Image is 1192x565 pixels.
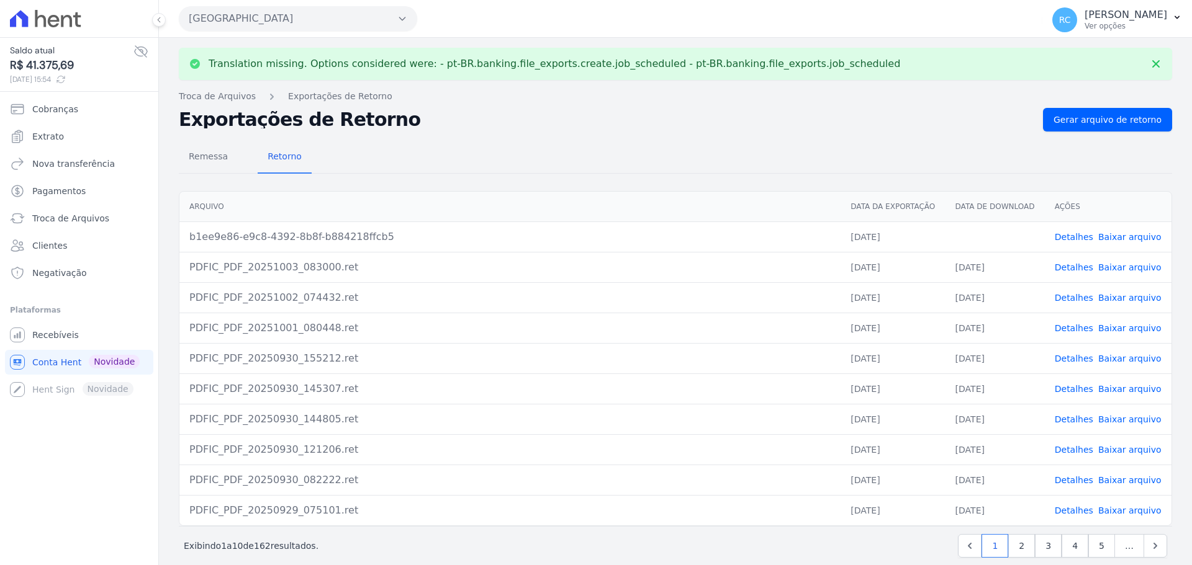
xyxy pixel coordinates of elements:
a: Baixar arquivo [1098,445,1162,455]
a: Baixar arquivo [1098,262,1162,272]
th: Data da Exportação [841,192,945,222]
nav: Breadcrumb [179,90,1172,103]
a: Nova transferência [5,151,153,176]
div: PDFIC_PDF_20250930_145307.ret [189,381,831,396]
td: [DATE] [841,313,945,343]
td: [DATE] [946,465,1045,495]
span: Extrato [32,130,64,143]
td: [DATE] [946,373,1045,404]
p: Ver opções [1085,21,1167,31]
span: Recebíveis [32,329,79,341]
a: 3 [1035,534,1062,558]
td: [DATE] [841,282,945,313]
td: [DATE] [946,495,1045,525]
td: [DATE] [946,434,1045,465]
a: Baixar arquivo [1098,354,1162,363]
div: b1ee9e86-e9c8-4392-8b8f-b884218ffcb5 [189,229,831,244]
a: Baixar arquivo [1098,475,1162,485]
span: Conta Hent [32,356,81,368]
a: Detalhes [1055,384,1093,394]
div: PDFIC_PDF_20250930_121206.ret [189,442,831,457]
td: [DATE] [946,404,1045,434]
button: RC [PERSON_NAME] Ver opções [1042,2,1192,37]
a: Baixar arquivo [1098,293,1162,303]
span: Clientes [32,239,67,252]
a: Detalhes [1055,354,1093,363]
p: Exibindo a de resultados. [184,540,318,552]
h2: Exportações de Retorno [179,111,1033,128]
span: … [1114,534,1144,558]
a: Gerar arquivo de retorno [1043,108,1172,131]
a: Baixar arquivo [1098,232,1162,242]
p: Translation missing. Options considered were: - pt-BR.banking.file_exports.create.job_scheduled -... [209,58,900,70]
a: Recebíveis [5,323,153,347]
div: Plataformas [10,303,148,318]
td: [DATE] [946,282,1045,313]
a: Baixar arquivo [1098,323,1162,333]
span: Cobranças [32,103,78,115]
a: Previous [958,534,982,558]
a: Extrato [5,124,153,149]
span: Troca de Arquivos [32,212,109,225]
a: Cobranças [5,97,153,122]
div: PDFIC_PDF_20251002_074432.ret [189,290,831,305]
span: Saldo atual [10,44,133,57]
td: [DATE] [841,404,945,434]
span: Gerar arquivo de retorno [1054,113,1162,126]
span: Remessa [181,144,235,169]
a: Clientes [5,233,153,258]
span: 1 [221,541,227,551]
td: [DATE] [946,343,1045,373]
a: Baixar arquivo [1098,384,1162,394]
div: PDFIC_PDF_20250930_144805.ret [189,412,831,427]
span: Negativação [32,267,87,279]
td: [DATE] [841,373,945,404]
span: 10 [232,541,243,551]
th: Ações [1045,192,1172,222]
a: Pagamentos [5,179,153,203]
a: Troca de Arquivos [179,90,256,103]
span: Nova transferência [32,158,115,170]
span: Retorno [260,144,309,169]
a: Remessa [179,141,238,174]
div: PDFIC_PDF_20250929_075101.ret [189,503,831,518]
a: Detalhes [1055,505,1093,515]
a: Detalhes [1055,293,1093,303]
a: Detalhes [1055,262,1093,272]
span: RC [1059,16,1071,24]
a: Next [1144,534,1167,558]
a: 1 [982,534,1008,558]
div: PDFIC_PDF_20250930_082222.ret [189,473,831,487]
a: Troca de Arquivos [5,206,153,231]
th: Data de Download [946,192,1045,222]
span: R$ 41.375,69 [10,57,133,74]
td: [DATE] [946,252,1045,282]
a: Baixar arquivo [1098,414,1162,424]
a: Conta Hent Novidade [5,350,153,375]
nav: Sidebar [10,97,148,402]
a: Detalhes [1055,475,1093,485]
td: [DATE] [841,252,945,282]
a: Detalhes [1055,323,1093,333]
td: [DATE] [841,495,945,525]
a: Detalhes [1055,232,1093,242]
a: Detalhes [1055,445,1093,455]
td: [DATE] [841,343,945,373]
a: Baixar arquivo [1098,505,1162,515]
a: 2 [1008,534,1035,558]
div: PDFIC_PDF_20250930_155212.ret [189,351,831,366]
span: [DATE] 15:54 [10,74,133,85]
span: 162 [254,541,271,551]
a: Detalhes [1055,414,1093,424]
button: [GEOGRAPHIC_DATA] [179,6,417,31]
th: Arquivo [179,192,841,222]
div: PDFIC_PDF_20251003_083000.ret [189,260,831,275]
div: PDFIC_PDF_20251001_080448.ret [189,321,831,336]
a: Negativação [5,260,153,285]
td: [DATE] [946,313,1045,343]
td: [DATE] [841,465,945,495]
a: 5 [1088,534,1115,558]
span: Novidade [89,355,140,368]
td: [DATE] [841,221,945,252]
p: [PERSON_NAME] [1085,9,1167,21]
